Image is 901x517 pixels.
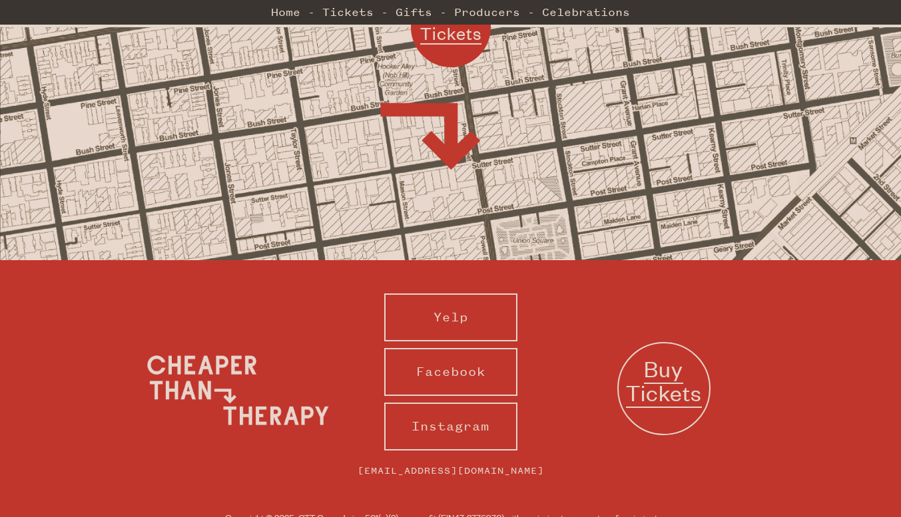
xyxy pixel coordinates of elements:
img: Cheaper Than Therapy [138,340,338,440]
a: Buy Tickets [617,342,711,435]
a: [EMAIL_ADDRESS][DOMAIN_NAME] [344,457,557,484]
a: Facebook [384,348,517,396]
a: Yelp [384,293,517,341]
a: Instagram [384,403,517,450]
span: Buy Tickets [626,354,702,408]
